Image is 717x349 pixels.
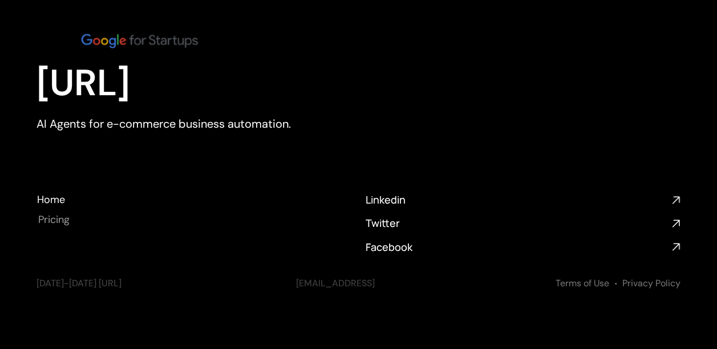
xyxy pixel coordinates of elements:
[366,216,681,230] a: Twitter
[38,213,70,227] h4: Pricing
[622,277,680,289] a: Privacy Policy
[366,193,667,207] h4: Linkedin
[366,193,681,207] a: Linkedin
[366,240,681,254] a: Facebook
[366,240,667,254] h4: Facebook
[37,62,680,105] h1: [URL]
[556,277,609,289] a: Terms of Use
[366,193,681,254] nav: Social media links
[296,277,375,289] a: [EMAIL_ADDRESS]
[37,193,352,227] nav: Footer navigation
[37,116,680,132] p: AI Agents for e-commerce business automation.
[37,214,71,227] a: Pricing
[366,216,667,230] h4: Twitter
[37,193,65,207] h4: Home
[37,277,273,290] p: [DATE]-[DATE] [URL]
[37,193,66,205] a: Home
